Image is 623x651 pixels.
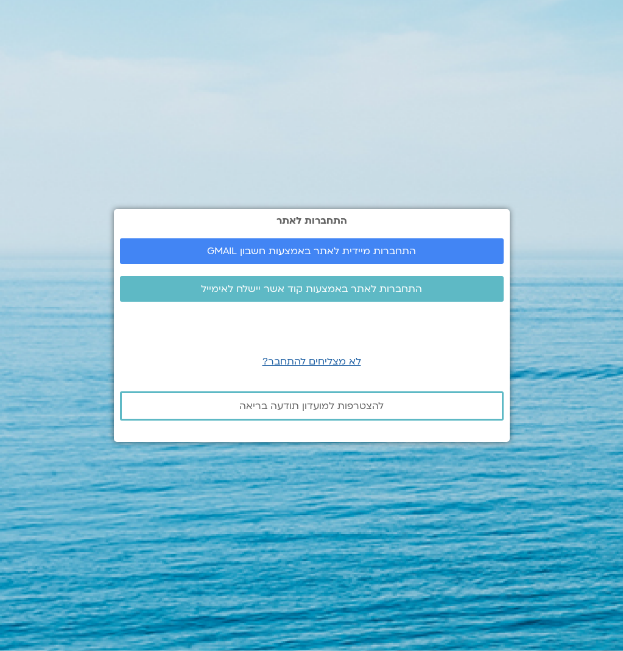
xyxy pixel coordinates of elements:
[201,283,422,294] span: התחברות לאתר באמצעות קוד אשר יישלח לאימייל
[120,215,504,226] h2: התחברות לאתר
[120,276,504,302] a: התחברות לאתר באמצעות קוד אשר יישלח לאימייל
[262,355,361,368] a: לא מצליחים להתחבר?
[120,238,504,264] a: התחברות מיידית לאתר באמצעות חשבון GMAIL
[239,400,384,411] span: להצטרפות למועדון תודעה בריאה
[207,246,416,257] span: התחברות מיידית לאתר באמצעות חשבון GMAIL
[120,391,504,421] a: להצטרפות למועדון תודעה בריאה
